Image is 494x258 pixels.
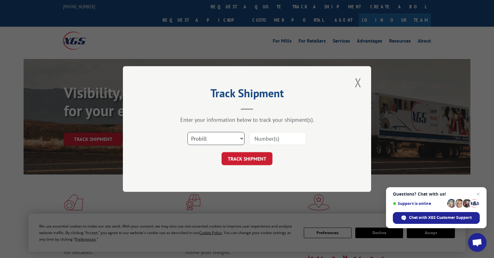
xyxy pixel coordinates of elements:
button: Close modal [353,74,363,91]
span: Chat with XGS Customer Support [409,215,472,220]
input: Number(s) [249,132,306,145]
a: Open chat [468,233,487,252]
h2: Track Shipment [154,89,340,101]
span: Questions? Chat with us! [393,192,480,197]
span: Chat with XGS Customer Support [393,212,480,224]
span: Support is online [393,201,445,206]
button: TRACK SHIPMENT [222,152,272,165]
div: Enter your information below to track your shipment(s). [154,116,340,123]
